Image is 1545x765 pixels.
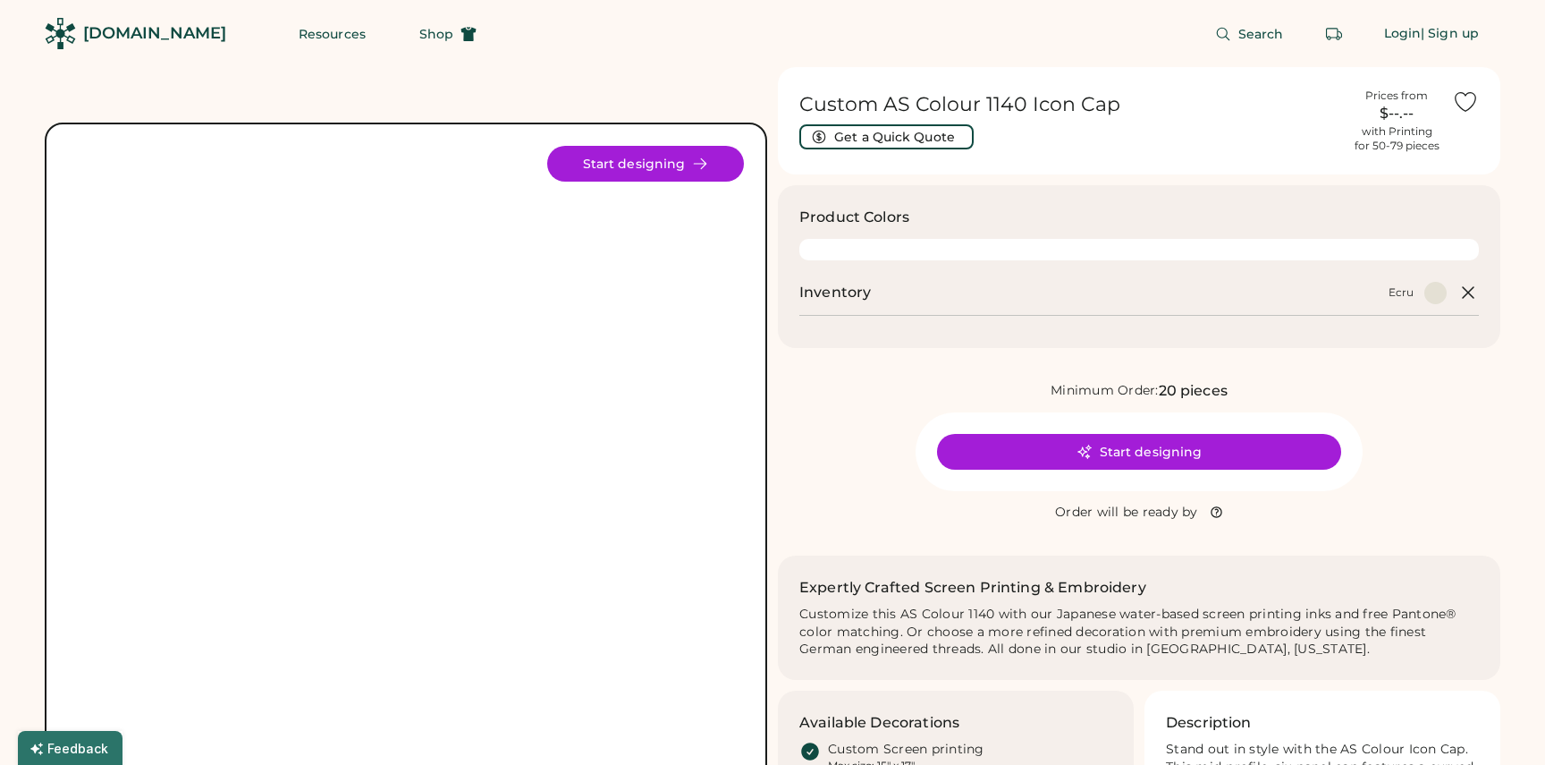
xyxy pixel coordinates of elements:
[547,146,744,182] button: Start designing
[1159,380,1228,402] div: 20 pieces
[1355,124,1439,153] div: with Printing for 50-79 pieces
[799,606,1479,659] div: Customize this AS Colour 1140 with our Japanese water-based screen printing inks and free Pantone...
[1055,504,1198,522] div: Order will be ready by
[799,92,1341,117] h1: Custom AS Colour 1140 Icon Cap
[799,712,959,734] h3: Available Decorations
[1316,16,1352,52] button: Retrieve an order
[799,124,974,149] button: Get a Quick Quote
[799,207,909,228] h3: Product Colors
[277,16,387,52] button: Resources
[1051,382,1159,400] div: Minimum Order:
[828,741,984,759] div: Custom Screen printing
[1194,16,1305,52] button: Search
[1365,89,1428,103] div: Prices from
[1384,25,1422,43] div: Login
[799,577,1146,599] h2: Expertly Crafted Screen Printing & Embroidery
[45,18,76,49] img: Rendered Logo - Screens
[1421,25,1479,43] div: | Sign up
[1238,28,1284,40] span: Search
[799,282,871,303] h2: Inventory
[1166,712,1252,734] h3: Description
[937,434,1341,470] button: Start designing
[1389,285,1414,300] div: Ecru
[398,16,498,52] button: Shop
[419,28,453,40] span: Shop
[83,22,226,45] div: [DOMAIN_NAME]
[1352,103,1441,124] div: $--.--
